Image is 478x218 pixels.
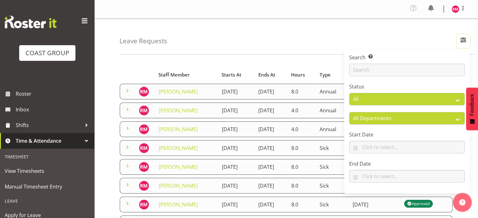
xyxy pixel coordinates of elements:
img: robert-micheal-hyde10060.jpg [452,5,459,13]
td: Annual [316,84,349,99]
td: [DATE] [349,197,400,212]
input: Search [349,64,465,76]
td: [DATE] [218,121,255,137]
span: Time & Attendance [16,136,82,146]
img: help-xxl-2.png [459,199,465,205]
td: 4.0 [287,103,316,118]
div: Timesheet [2,150,93,163]
td: 8.0 [287,159,316,175]
td: 8.0 [287,197,316,212]
input: Click to select... [349,141,465,153]
td: Annual [316,121,349,137]
div: Approved [407,200,430,207]
button: Filter Employees [457,34,470,48]
a: [PERSON_NAME] [159,145,198,152]
td: [DATE] [218,103,255,118]
a: [PERSON_NAME] [159,126,198,133]
input: Click to select... [349,170,465,183]
img: robert-micheal-hyde10060.jpg [139,143,149,153]
span: Manual Timesheet Entry [5,182,90,191]
img: robert-micheal-hyde10060.jpg [139,105,149,115]
td: [DATE] [255,159,287,175]
a: [PERSON_NAME] [159,163,198,170]
a: [PERSON_NAME] [159,88,198,95]
span: Roster [16,89,91,98]
img: Rosterit website logo [5,16,57,28]
img: robert-micheal-hyde10060.jpg [139,124,149,134]
td: Sick [316,159,349,175]
h4: Leave Requests [119,37,167,45]
label: Start Date [349,131,465,138]
a: [PERSON_NAME] [159,107,198,114]
label: Search [349,54,465,61]
td: 4.0 [287,121,316,137]
div: Ends At [258,71,284,78]
div: Hours [291,71,312,78]
td: Sick [316,140,349,156]
div: Type [319,71,345,78]
div: Staff Member [158,71,214,78]
td: 8.0 [287,178,316,194]
img: robert-micheal-hyde10060.jpg [139,87,149,97]
td: [DATE] [218,178,255,194]
td: [DATE] [218,197,255,212]
td: [DATE] [255,178,287,194]
a: [PERSON_NAME] [159,182,198,189]
td: [DATE] [255,121,287,137]
div: Starts At [222,71,251,78]
a: View Timesheets [2,163,93,179]
label: End Date [349,160,465,167]
div: COAST GROUP [25,48,69,58]
a: [PERSON_NAME] [159,201,198,208]
td: Annual [316,103,349,118]
td: Sick [316,178,349,194]
td: [DATE] [255,84,287,99]
img: robert-micheal-hyde10060.jpg [139,181,149,191]
img: robert-micheal-hyde10060.jpg [139,199,149,210]
td: [DATE] [255,197,287,212]
span: Inbox [16,105,91,114]
td: 8.0 [287,84,316,99]
button: Feedback - Show survey [466,88,478,130]
td: [DATE] [218,140,255,156]
span: Feedback [469,94,475,116]
label: Status [349,83,465,90]
td: Sick [316,197,349,212]
td: [DATE] [255,103,287,118]
td: [DATE] [218,159,255,175]
img: robert-micheal-hyde10060.jpg [139,162,149,172]
td: 8.0 [287,140,316,156]
div: Leave [2,194,93,207]
td: [DATE] [255,140,287,156]
span: View Timesheets [5,166,90,176]
span: Shifts [16,120,82,130]
td: [DATE] [218,84,255,99]
a: Manual Timesheet Entry [2,179,93,194]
